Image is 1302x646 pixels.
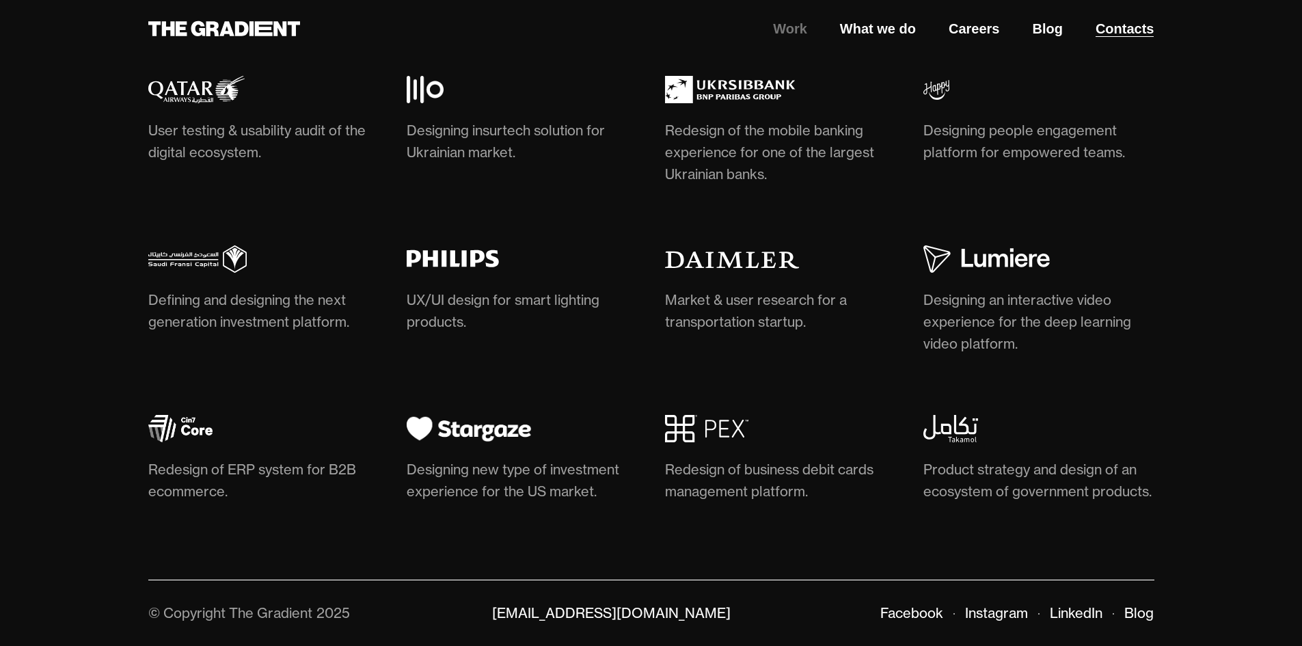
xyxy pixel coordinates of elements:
[880,604,943,621] a: Facebook
[407,120,638,163] div: Designing insurtech solution for Ukrainian market.
[1096,18,1154,39] a: Contacts
[665,245,896,338] a: Market & user research for a transportation startup.
[148,120,379,163] div: User testing & usability audit of the digital ecosystem.
[148,245,379,338] a: Defining and designing the next generation investment platform.
[923,289,1154,355] div: Designing an interactive video experience for the deep learning video platform.
[840,18,916,39] a: What we do
[923,415,1154,508] a: Product strategy and design of an ecosystem of government products.
[665,459,896,502] div: Redesign of business debit cards management platform.
[148,289,379,333] div: Defining and designing the next generation investment platform.
[923,76,1154,169] a: Designing people engagement platform for empowered teams.
[923,245,1154,360] a: Designing an interactive video experience for the deep learning video platform.
[492,604,731,621] a: [EMAIL_ADDRESS][DOMAIN_NAME]
[949,18,1000,39] a: Careers
[407,289,638,333] div: UX/UI design for smart lighting products.
[665,76,896,191] a: Redesign of the mobile banking experience for one of the largest Ukrainian banks.
[148,415,379,508] a: Redesign of ERP system for B2B ecommerce.
[773,18,807,39] a: Work
[407,76,638,169] a: Designing insurtech solution for Ukrainian market.
[1050,604,1102,621] a: LinkedIn
[148,76,379,169] a: User testing & usability audit of the digital ecosystem.
[148,604,312,621] div: © Copyright The Gradient
[965,604,1028,621] a: Instagram
[665,120,896,185] div: Redesign of the mobile banking experience for one of the largest Ukrainian banks.
[665,289,896,333] div: Market & user research for a transportation startup.
[1032,18,1062,39] a: Blog
[407,245,638,338] a: UX/UI design for smart lighting products.
[316,604,350,621] div: 2025
[148,459,379,502] div: Redesign of ERP system for B2B ecommerce.
[923,459,1154,502] div: Product strategy and design of an ecosystem of government products.
[665,415,896,508] a: Redesign of business debit cards management platform.
[407,415,638,508] a: Designing new type of investment experience for the US market.
[923,120,1154,163] div: Designing people engagement platform for empowered teams.
[1124,604,1154,621] a: Blog
[407,459,638,502] div: Designing new type of investment experience for the US market.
